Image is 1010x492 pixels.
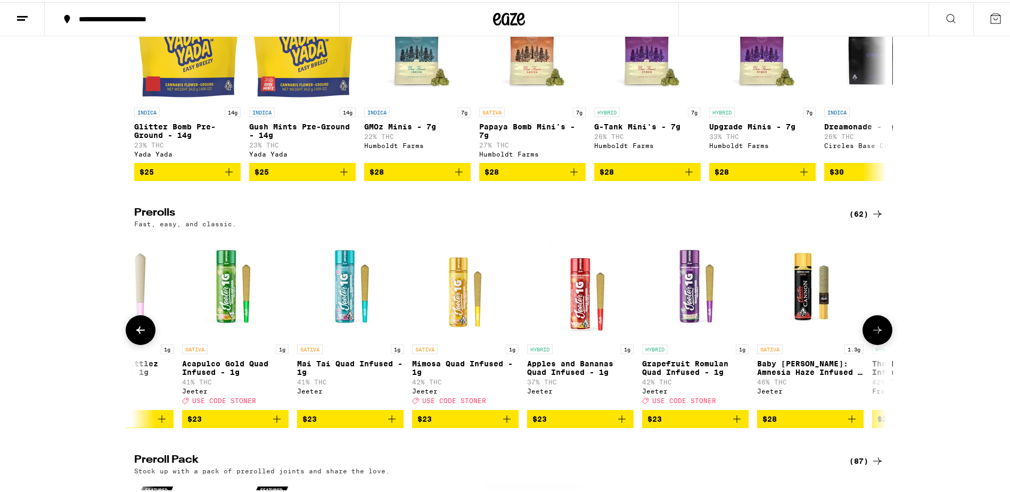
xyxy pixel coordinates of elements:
[872,386,979,392] div: Froot
[527,376,634,383] p: 37% THC
[192,396,256,403] span: USE CODE STONER
[642,376,749,383] p: 42% THC
[803,105,816,115] p: 7g
[479,149,586,155] div: Humboldt Farms
[134,206,832,218] h2: Prerolls
[369,166,384,174] span: $28
[297,357,404,374] p: Mai Tai Quad Infused - 1g
[412,386,519,392] div: Jeeter
[642,231,749,407] a: Open page for Grapefruit Romulan Quad Infused - 1g from Jeeter
[297,408,404,426] button: Add to bag
[364,161,471,179] button: Add to bag
[364,140,471,147] div: Humboldt Farms
[182,357,289,374] p: Acapulco Gold Quad Infused - 1g
[652,396,716,403] span: USE CODE STONER
[182,231,289,407] a: Open page for Acapulco Gold Quad Infused - 1g from Jeeter
[187,413,202,421] span: $23
[249,161,356,179] button: Add to bag
[527,357,634,374] p: Apples and Bananas Quad Infused - 1g
[412,408,519,426] button: Add to bag
[642,408,749,426] button: Add to bag
[709,161,816,179] button: Add to bag
[276,342,289,352] p: 1g
[757,231,864,407] a: Open page for Baby Cannon: Amnesia Haze Infused - 1.3g from Jeeter
[364,120,471,129] p: GMOz Minis - 7g
[134,218,236,225] p: Fast, easy, and classic.
[182,231,289,337] img: Jeeter - Acapulco Gold Quad Infused - 1g
[757,386,864,392] div: Jeeter
[688,105,701,115] p: 7g
[736,342,749,352] p: 1g
[412,357,519,374] p: Mimosa Quad Infused - 1g
[647,413,662,421] span: $23
[479,105,505,115] p: SATIVA
[182,408,289,426] button: Add to bag
[824,140,931,147] div: Circles Base Camp
[134,453,832,465] h2: Preroll Pack
[254,166,269,174] span: $25
[872,231,979,337] img: Froot - The Eighth Wonder Infused - 3.5g
[594,120,701,129] p: G-Tank Mini's - 7g
[715,166,729,174] span: $28
[458,105,471,115] p: 7g
[757,231,864,337] img: Jeeter - Baby Cannon: Amnesia Haze Infused - 1.3g
[872,376,979,383] p: 42% THC
[527,386,634,392] div: Jeeter
[642,231,749,337] img: Jeeter - Grapefruit Romulan Quad Infused - 1g
[249,120,356,137] p: Gush Mints Pre-Ground - 14g
[594,131,701,138] p: 26% THC
[709,140,816,147] div: Humboldt Farms
[527,408,634,426] button: Add to bag
[297,231,404,337] img: Jeeter - Mai Tai Quad Infused - 1g
[134,149,241,155] div: Yada Yada
[340,105,356,115] p: 14g
[249,140,356,146] p: 23% THC
[600,166,614,174] span: $28
[225,105,241,115] p: 14g
[877,413,892,421] span: $29
[479,140,586,146] p: 27% THC
[297,386,404,392] div: Jeeter
[297,376,404,383] p: 41% THC
[485,166,499,174] span: $28
[830,166,844,174] span: $30
[872,357,979,374] p: The Eighth Wonder Infused - 3.5g
[872,342,898,352] p: HYBRID
[297,342,323,352] p: SATIVA
[849,206,884,218] a: (62)
[709,131,816,138] p: 33% THC
[824,161,931,179] button: Add to bag
[364,131,471,138] p: 22% THC
[844,342,864,352] p: 1.3g
[757,342,783,352] p: SATIVA
[757,408,864,426] button: Add to bag
[532,413,547,421] span: $23
[824,105,850,115] p: INDICA
[594,140,701,147] div: Humboldt Farms
[479,120,586,137] p: Papaya Bomb Mini's - 7g
[872,231,979,407] a: Open page for The Eighth Wonder Infused - 3.5g from Froot
[422,396,486,403] span: USE CODE STONER
[849,453,884,465] a: (87)
[709,120,816,129] p: Upgrade Minis - 7g
[249,149,356,155] div: Yada Yada
[621,342,634,352] p: 1g
[824,131,931,138] p: 26% THC
[182,342,208,352] p: SATIVA
[182,386,289,392] div: Jeeter
[161,342,174,352] p: 1g
[527,231,634,407] a: Open page for Apples and Bananas Quad Infused - 1g from Jeeter
[412,376,519,383] p: 42% THC
[642,386,749,392] div: Jeeter
[757,357,864,374] p: Baby [PERSON_NAME]: Amnesia Haze Infused - 1.3g
[182,376,289,383] p: 41% THC
[479,161,586,179] button: Add to bag
[824,120,931,129] p: Dreamonade - 7g
[594,105,620,115] p: HYBRID
[412,342,438,352] p: SATIVA
[506,342,519,352] p: 1g
[139,166,154,174] span: $25
[417,413,432,421] span: $23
